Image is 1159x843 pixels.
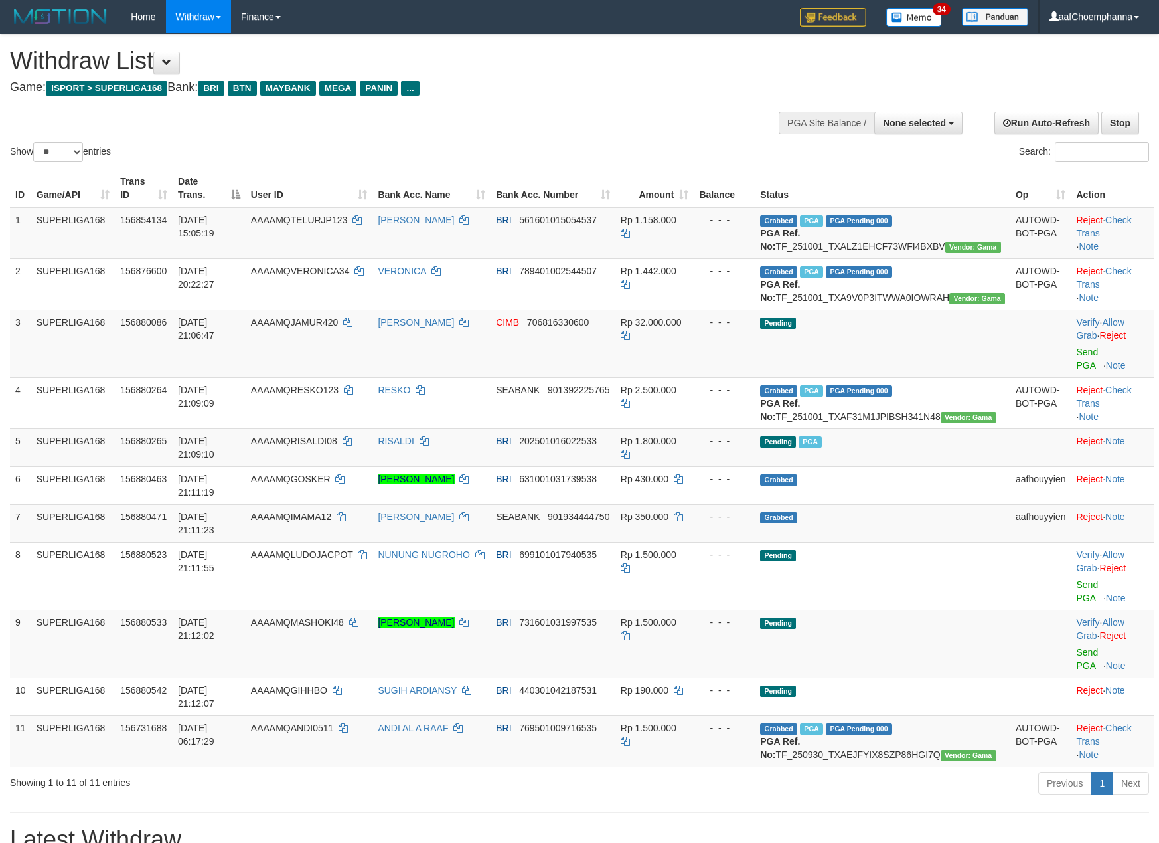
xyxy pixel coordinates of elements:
span: 156880265 [120,436,167,446]
span: AAAAMQRESKO123 [251,385,339,395]
a: Note [1105,474,1125,484]
span: 156880471 [120,512,167,522]
td: TF_251001_TXAF31M1JPIBSH341N48 [755,377,1010,428]
span: 156731688 [120,723,167,733]
span: Rp 1.158.000 [621,215,676,225]
span: Vendor URL: https://trx31.1velocity.biz [941,750,996,761]
img: Button%20Memo.svg [886,8,942,27]
span: 156876600 [120,266,167,276]
span: 156880086 [120,317,167,328]
span: Grabbed [760,215,797,227]
div: - - - [699,510,749,523]
div: - - - [699,684,749,697]
span: [DATE] 21:09:09 [178,385,214,409]
span: Grabbed [760,266,797,278]
th: Balance [694,169,755,207]
span: 156880523 [120,549,167,560]
a: [PERSON_NAME] [378,512,454,522]
td: TF_250930_TXAEJFYIX8SZP86HGI7Q [755,715,1010,767]
a: Stop [1101,112,1139,134]
td: 8 [10,542,31,610]
td: TF_251001_TXA9V0P3ITWWA0IOWRAH [755,258,1010,310]
span: BRI [496,685,511,696]
span: PGA Pending [826,723,892,735]
span: BRI [496,215,511,225]
span: Pending [760,318,796,329]
span: MAYBANK [260,81,316,96]
a: Reject [1076,215,1103,225]
span: [DATE] 21:12:07 [178,685,214,709]
span: 156854134 [120,215,167,225]
td: · · [1071,542,1154,610]
span: [DATE] 21:06:47 [178,317,214,341]
span: Rp 430.000 [621,474,668,484]
td: SUPERLIGA168 [31,504,115,542]
b: PGA Ref. No: [760,736,800,760]
span: AAAAMQLUDOJACPOT [251,549,353,560]
span: Rp 190.000 [621,685,668,696]
th: Bank Acc. Name: activate to sort column ascending [372,169,491,207]
span: Grabbed [760,723,797,735]
b: PGA Ref. No: [760,228,800,252]
div: - - - [699,616,749,629]
a: NUNUNG NUGROHO [378,549,469,560]
a: Reject [1076,474,1103,484]
label: Search: [1019,142,1149,162]
div: - - - [699,383,749,397]
td: · [1071,504,1154,542]
a: Reject [1100,630,1126,641]
th: Op: activate to sort column ascending [1010,169,1071,207]
a: Reject [1076,436,1103,446]
span: AAAAMQGIHHBO [251,685,327,696]
td: · [1071,428,1154,466]
span: · [1076,317,1124,341]
a: Note [1106,360,1126,371]
span: ... [401,81,419,96]
a: Reject [1076,685,1103,696]
span: Rp 1.442.000 [621,266,676,276]
a: ANDI AL A RAAF [378,723,448,733]
span: 156880264 [120,385,167,395]
span: PGA Pending [826,266,892,278]
span: Grabbed [760,385,797,397]
a: Note [1079,411,1099,422]
span: AAAAMQTELURJP123 [251,215,348,225]
a: Check Trans [1076,723,1131,747]
a: Run Auto-Refresh [994,112,1099,134]
span: 156880542 [120,685,167,696]
span: CIMB [496,317,519,328]
td: · [1071,678,1154,715]
span: Copy 706816330600 to clipboard [527,317,589,328]
td: 11 [10,715,31,767]
span: Copy 731601031997535 to clipboard [519,617,597,628]
span: [DATE] 15:05:19 [178,215,214,238]
span: Rp 1.500.000 [621,549,676,560]
td: SUPERLIGA168 [31,207,115,259]
span: AAAAMQANDI0511 [251,723,334,733]
td: 7 [10,504,31,542]
td: · [1071,466,1154,504]
span: Rp 350.000 [621,512,668,522]
label: Show entries [10,142,111,162]
td: 1 [10,207,31,259]
div: Showing 1 to 11 of 11 entries [10,771,473,789]
a: [PERSON_NAME] [378,215,454,225]
input: Search: [1055,142,1149,162]
span: AAAAMQVERONICA34 [251,266,350,276]
span: AAAAMQMASHOKI48 [251,617,344,628]
td: · · [1071,377,1154,428]
span: AAAAMQIMAMA12 [251,512,331,522]
span: 34 [933,3,951,15]
span: ISPORT > SUPERLIGA168 [46,81,167,96]
span: AAAAMQGOSKER [251,474,331,484]
a: Note [1106,660,1126,671]
a: [PERSON_NAME] [378,474,454,484]
td: 6 [10,466,31,504]
span: Copy 202501016022533 to clipboard [519,436,597,446]
div: - - - [699,548,749,561]
th: Game/API: activate to sort column ascending [31,169,115,207]
span: Marked by aafromsomean [800,723,823,735]
a: Reject [1076,723,1103,733]
a: Send PGA [1076,647,1098,671]
a: Note [1079,241,1099,252]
